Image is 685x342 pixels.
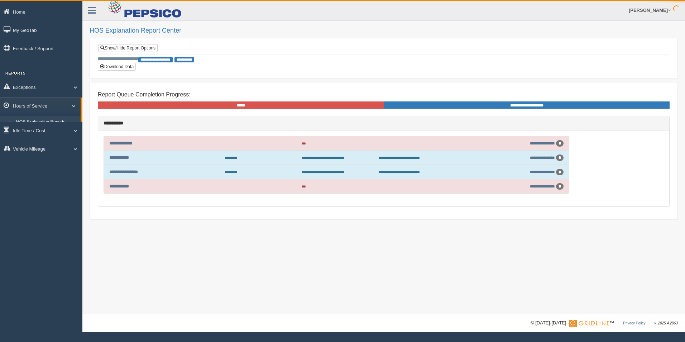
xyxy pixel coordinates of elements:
[623,321,645,325] a: Privacy Policy
[569,320,609,327] img: Gridline
[98,91,670,98] h4: Report Queue Completion Progress:
[531,319,678,327] div: © [DATE]-[DATE] - ™
[13,116,81,129] a: HOS Explanation Reports
[655,321,678,325] span: v. 2025.4.2063
[98,44,158,52] a: Show/Hide Report Options
[98,63,136,71] button: Download Data
[90,27,678,34] h2: HOS Explanation Report Center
